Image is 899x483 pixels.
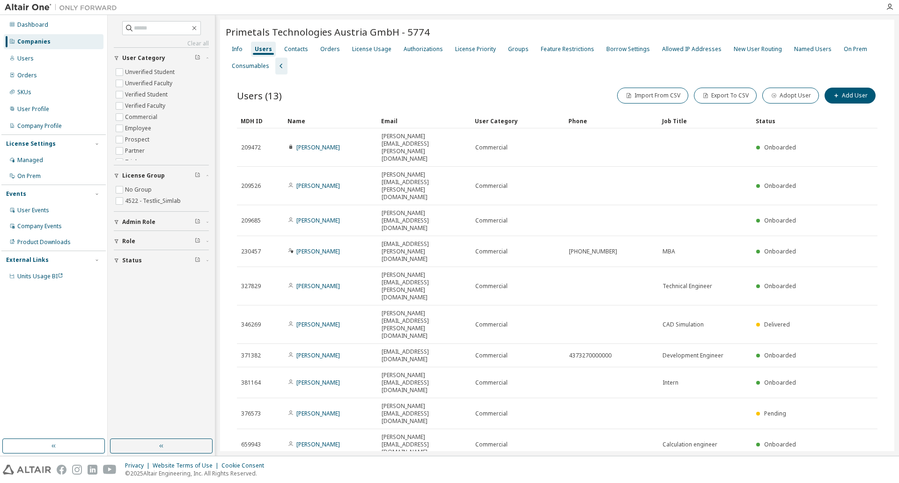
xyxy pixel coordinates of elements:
span: 327829 [241,282,261,290]
span: [PERSON_NAME][EMAIL_ADDRESS][PERSON_NAME][DOMAIN_NAME] [382,171,467,201]
div: Company Profile [17,122,62,130]
span: Onboarded [764,247,796,255]
span: Onboarded [764,351,796,359]
span: Onboarded [764,182,796,190]
span: Onboarded [764,216,796,224]
div: Company Events [17,223,62,230]
span: MBA [663,248,675,255]
span: [PERSON_NAME][EMAIL_ADDRESS][PERSON_NAME][DOMAIN_NAME] [382,133,467,163]
span: [PERSON_NAME][EMAIL_ADDRESS][PERSON_NAME][DOMAIN_NAME] [382,310,467,340]
label: Employee [125,123,153,134]
button: Admin Role [114,212,209,232]
span: Commercial [475,282,508,290]
div: New User Routing [734,45,782,53]
div: Groups [508,45,529,53]
div: Orders [17,72,37,79]
div: License Priority [455,45,496,53]
div: License Settings [6,140,56,148]
span: Onboarded [764,440,796,448]
label: Partner [125,145,147,156]
span: Calculation engineer [663,441,717,448]
span: Commercial [475,441,508,448]
label: 4522 - Testlic_Simlab [125,195,183,207]
label: No Group [125,184,154,195]
div: User Category [475,113,561,128]
span: Users (13) [237,89,282,102]
button: Status [114,250,209,271]
span: 209526 [241,182,261,190]
button: Adopt User [762,88,819,104]
span: User Category [122,54,165,62]
div: Product Downloads [17,238,71,246]
span: Delivered [764,320,790,328]
span: Primetals Technologies Austria GmbH - 5774 [226,25,430,38]
span: Intern [663,379,678,386]
span: Commercial [475,144,508,151]
span: 381164 [241,379,261,386]
span: 659943 [241,441,261,448]
div: Authorizations [404,45,443,53]
a: [PERSON_NAME] [296,440,340,448]
label: Verified Student [125,89,169,100]
button: User Category [114,48,209,68]
div: Website Terms of Use [153,462,221,469]
div: Cookie Consent [221,462,270,469]
a: [PERSON_NAME] [296,282,340,290]
span: [EMAIL_ADDRESS][DOMAIN_NAME] [382,348,467,363]
span: Pending [764,409,786,417]
span: [PERSON_NAME][EMAIL_ADDRESS][PERSON_NAME][DOMAIN_NAME] [382,271,467,301]
span: [PERSON_NAME][EMAIL_ADDRESS][DOMAIN_NAME] [382,372,467,394]
button: Add User [825,88,876,104]
div: Allowed IP Addresses [662,45,722,53]
a: [PERSON_NAME] [296,379,340,386]
button: Role [114,231,209,252]
span: [EMAIL_ADDRESS][PERSON_NAME][DOMAIN_NAME] [382,240,467,263]
label: Trial [125,156,139,168]
div: Companies [17,38,51,45]
img: instagram.svg [72,465,82,475]
div: SKUs [17,89,31,96]
span: Commercial [475,321,508,328]
div: Privacy [125,462,153,469]
button: Import From CSV [617,88,688,104]
span: Commercial [475,379,508,386]
div: MDH ID [241,113,280,128]
span: Onboarded [764,379,796,386]
div: Status [756,113,821,128]
div: Phone [568,113,655,128]
span: 4373270000000 [569,352,612,359]
span: Units Usage BI [17,272,63,280]
span: Commercial [475,217,508,224]
span: Clear filter [195,172,200,179]
div: On Prem [844,45,867,53]
a: [PERSON_NAME] [296,247,340,255]
div: User Events [17,207,49,214]
div: Users [255,45,272,53]
span: Role [122,238,135,245]
a: Clear all [114,40,209,47]
div: Info [232,45,243,53]
span: Commercial [475,248,508,255]
div: Borrow Settings [606,45,650,53]
div: Named Users [794,45,832,53]
div: On Prem [17,172,41,180]
img: youtube.svg [103,465,117,475]
span: Admin Role [122,218,155,226]
div: Job Title [662,113,748,128]
div: Orders [320,45,340,53]
span: Clear filter [195,238,200,245]
div: Email [381,113,467,128]
span: [PERSON_NAME][EMAIL_ADDRESS][DOMAIN_NAME] [382,433,467,456]
div: Managed [17,156,43,164]
span: Clear filter [195,54,200,62]
a: [PERSON_NAME] [296,216,340,224]
span: 230457 [241,248,261,255]
a: [PERSON_NAME] [296,351,340,359]
span: Status [122,257,142,264]
div: User Profile [17,105,49,113]
span: Onboarded [764,282,796,290]
div: Users [17,55,34,62]
span: 376573 [241,410,261,417]
div: Feature Restrictions [541,45,594,53]
label: Unverified Student [125,67,177,78]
